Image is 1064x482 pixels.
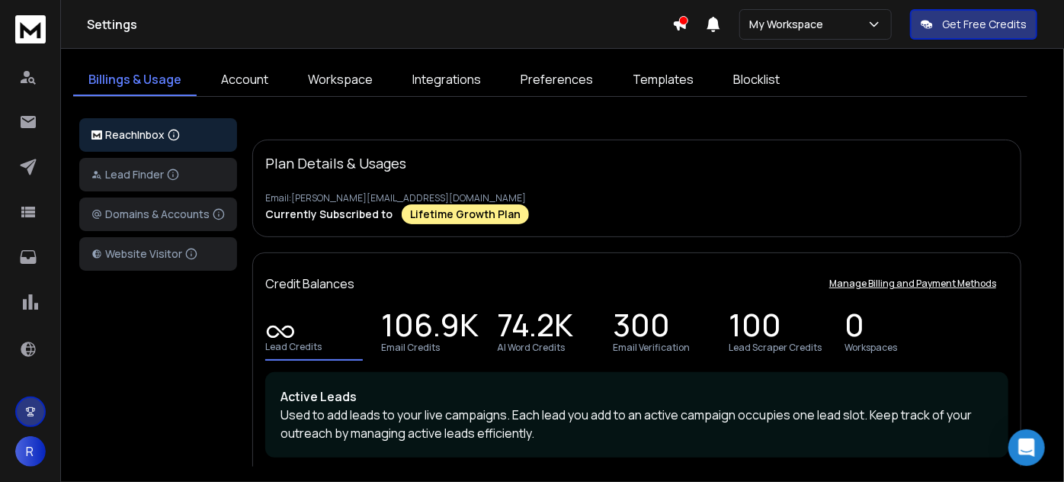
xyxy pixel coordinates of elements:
[280,387,993,406] p: Active Leads
[1008,429,1045,466] div: Open Intercom Messenger
[613,342,690,354] p: Email Verification
[280,406,993,442] p: Used to add leads to your live campaigns. Each lead you add to an active campaign occupies one le...
[844,317,864,339] p: 0
[749,17,829,32] p: My Workspace
[617,64,709,96] a: Templates
[15,15,46,43] img: logo
[729,317,781,339] p: 100
[79,118,237,152] button: ReachInbox
[497,317,573,339] p: 74.2K
[91,130,102,140] img: logo
[265,153,406,174] p: Plan Details & Usages
[79,198,237,231] button: Domains & Accounts
[15,436,46,467] button: R
[206,64,284,96] a: Account
[729,342,822,354] p: Lead Scraper Credits
[817,268,1008,299] button: Manage Billing and Payment Methods
[402,204,529,224] div: Lifetime Growth Plan
[381,342,440,354] p: Email Credits
[829,278,996,290] p: Manage Billing and Payment Methods
[613,317,670,339] p: 300
[910,9,1037,40] button: Get Free Credits
[265,275,354,293] p: Credit Balances
[497,342,565,354] p: AI Word Credits
[265,192,1008,204] p: Email: [PERSON_NAME][EMAIL_ADDRESS][DOMAIN_NAME]
[73,64,197,96] a: Billings & Usage
[397,64,496,96] a: Integrations
[265,341,322,353] p: Lead Credits
[87,15,672,34] h1: Settings
[79,158,237,191] button: Lead Finder
[381,317,479,339] p: 106.9K
[942,17,1027,32] p: Get Free Credits
[293,64,388,96] a: Workspace
[265,207,393,222] p: Currently Subscribed to
[505,64,608,96] a: Preferences
[844,342,897,354] p: Workspaces
[718,64,795,96] a: Blocklist
[79,237,237,271] button: Website Visitor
